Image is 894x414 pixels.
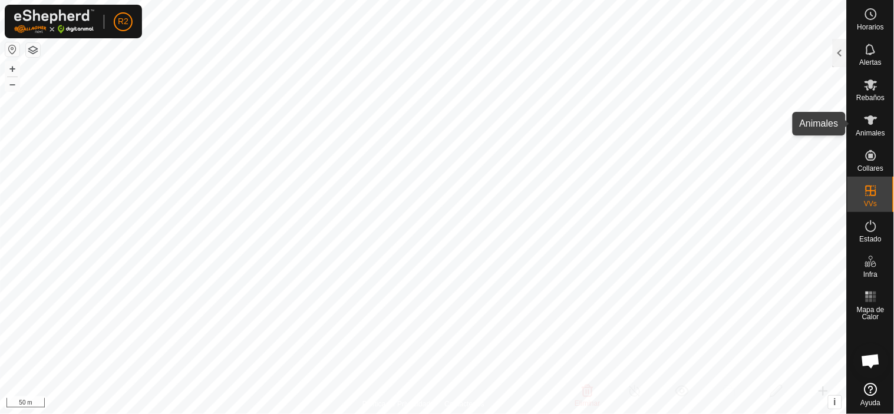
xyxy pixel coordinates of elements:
[14,9,94,34] img: Logo Gallagher
[362,399,430,409] a: Política de Privacidad
[5,42,19,57] button: Restablecer Mapa
[863,271,877,278] span: Infra
[26,43,40,57] button: Capas del Mapa
[847,378,894,411] a: Ayuda
[860,59,882,66] span: Alertas
[5,77,19,91] button: –
[118,15,128,28] span: R2
[5,62,19,76] button: +
[834,397,836,407] span: i
[850,306,891,320] span: Mapa de Calor
[856,94,885,101] span: Rebaños
[864,200,877,207] span: VVs
[856,130,885,137] span: Animales
[860,236,882,243] span: Estado
[857,165,883,172] span: Collares
[829,396,842,409] button: i
[853,343,889,379] div: Chat abierto
[861,399,881,406] span: Ayuda
[857,24,884,31] span: Horarios
[445,399,484,409] a: Contáctenos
